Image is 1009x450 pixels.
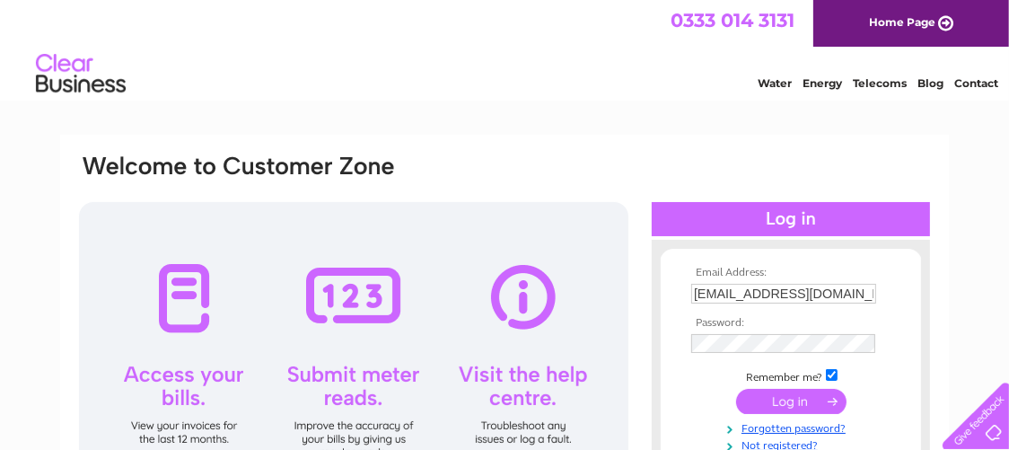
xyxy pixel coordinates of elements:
div: Clear Business is a trading name of Verastar Limited (registered in [GEOGRAPHIC_DATA] No. 3667643... [82,10,930,87]
a: Contact [954,76,998,90]
input: Submit [736,389,847,414]
a: Forgotten password? [691,419,895,436]
a: Blog [917,76,943,90]
img: logo.png [35,47,127,101]
a: Telecoms [853,76,907,90]
th: Email Address: [687,267,895,279]
a: Water [758,76,792,90]
a: Energy [803,76,842,90]
a: 0333 014 3131 [671,9,794,31]
td: Remember me? [687,366,895,384]
th: Password: [687,317,895,330]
